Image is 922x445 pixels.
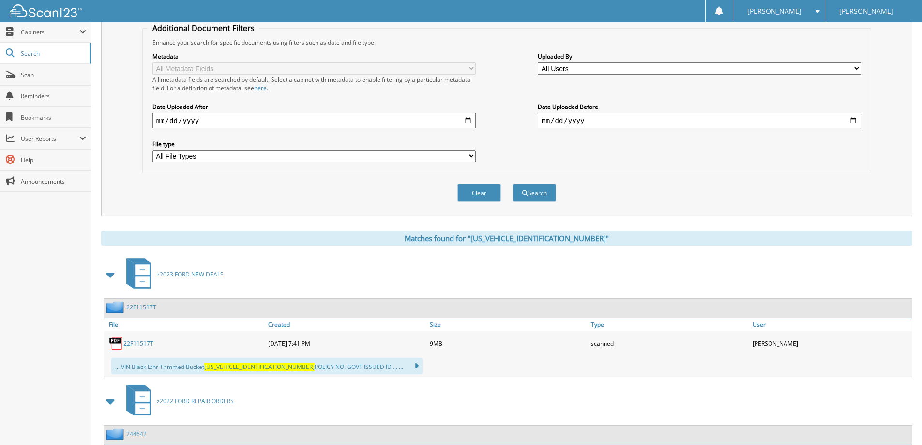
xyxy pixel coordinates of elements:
[10,4,82,17] img: scan123-logo-white.svg
[126,430,147,438] a: 244642
[106,301,126,313] img: folder2.png
[589,318,750,331] a: Type
[106,428,126,440] img: folder2.png
[589,334,750,353] div: scanned
[104,318,266,331] a: File
[457,184,501,202] button: Clear
[427,318,589,331] a: Size
[109,336,123,351] img: PDF.png
[126,303,156,311] a: 22F11517T
[123,339,153,348] a: 22F11517T
[750,334,912,353] div: [PERSON_NAME]
[101,231,912,246] div: Matches found for "[US_VEHICLE_IDENTIFICATION_NUMBER]"
[254,84,267,92] a: here
[266,334,427,353] div: [DATE] 7:41 PM
[266,318,427,331] a: Created
[21,156,86,164] span: Help
[21,92,86,100] span: Reminders
[152,76,476,92] div: All metadata fields are searched by default. Select a cabinet with metadata to enable filtering b...
[21,177,86,185] span: Announcements
[121,255,224,293] a: z2023 FORD NEW DEALS
[750,318,912,331] a: User
[148,38,866,46] div: Enhance your search for specific documents using filters such as date and file type.
[152,103,476,111] label: Date Uploaded After
[152,52,476,61] label: Metadata
[874,399,922,445] iframe: Chat Widget
[21,135,79,143] span: User Reports
[538,103,861,111] label: Date Uploaded Before
[513,184,556,202] button: Search
[747,8,801,14] span: [PERSON_NAME]
[839,8,893,14] span: [PERSON_NAME]
[121,382,234,420] a: z2022 FORD REPAIR ORDERS
[157,270,224,278] span: z2023 FORD NEW DEALS
[148,23,259,33] legend: Additional Document Filters
[21,28,79,36] span: Cabinets
[427,334,589,353] div: 9MB
[538,52,861,61] label: Uploaded By
[152,113,476,128] input: start
[21,49,85,58] span: Search
[111,358,423,374] div: ... VIN Black Lthr Trimmed Bucket POLICY NO. GOVT ISSUED ID ... ...
[538,113,861,128] input: end
[21,113,86,122] span: Bookmarks
[157,397,234,405] span: z2022 FORD REPAIR ORDERS
[204,363,315,371] span: [US_VEHICLE_IDENTIFICATION_NUMBER]
[21,71,86,79] span: Scan
[152,140,476,148] label: File type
